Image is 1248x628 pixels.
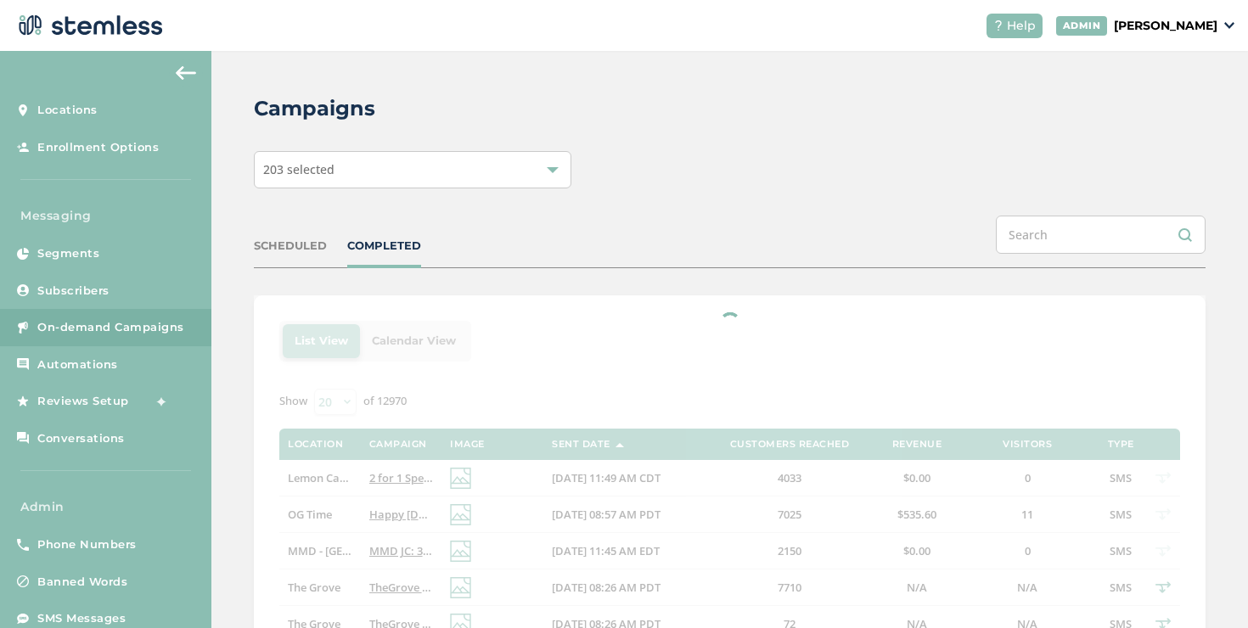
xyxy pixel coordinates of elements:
[37,536,137,553] span: Phone Numbers
[37,610,126,627] span: SMS Messages
[142,384,176,418] img: glitter-stars-b7820f95.gif
[996,216,1206,254] input: Search
[347,238,421,255] div: COMPLETED
[1163,547,1248,628] iframe: Chat Widget
[37,574,127,591] span: Banned Words
[254,93,375,124] h2: Campaigns
[1224,22,1234,29] img: icon_down-arrow-small-66adaf34.svg
[37,393,129,410] span: Reviews Setup
[37,319,184,336] span: On-demand Campaigns
[254,238,327,255] div: SCHEDULED
[37,139,159,156] span: Enrollment Options
[37,245,99,262] span: Segments
[14,8,163,42] img: logo-dark-0685b13c.svg
[263,161,334,177] span: 203 selected
[1007,17,1036,35] span: Help
[993,20,1003,31] img: icon-help-white-03924b79.svg
[37,356,118,373] span: Automations
[1056,16,1108,36] div: ADMIN
[37,430,125,447] span: Conversations
[37,283,110,300] span: Subscribers
[37,102,98,119] span: Locations
[1114,17,1217,35] p: [PERSON_NAME]
[176,66,196,80] img: icon-arrow-back-accent-c549486e.svg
